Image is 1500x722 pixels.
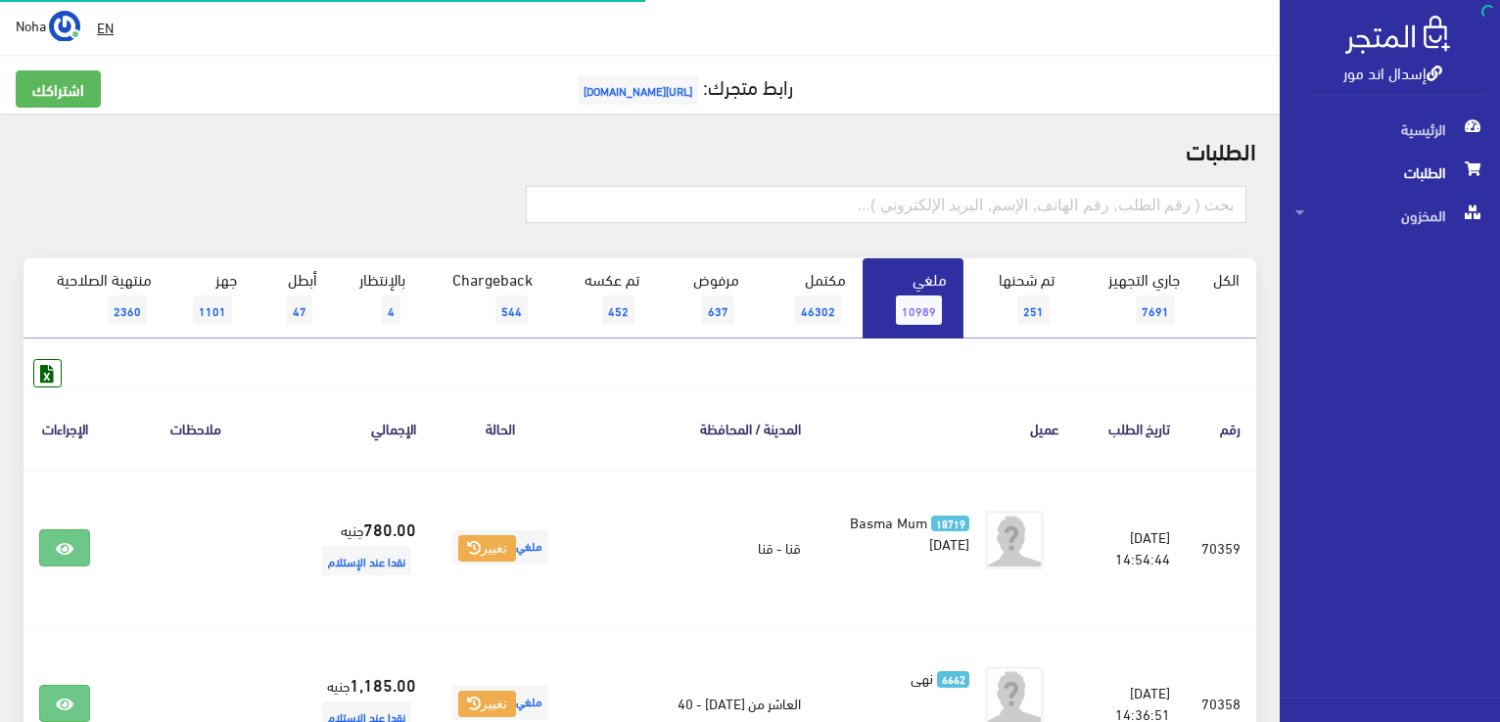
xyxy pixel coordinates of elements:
span: 47 [287,295,312,325]
th: ملاحظات [106,387,285,469]
td: جنيه [285,470,432,626]
a: EN [89,10,121,45]
span: 1101 [193,295,232,325]
span: ملغي [452,530,548,564]
span: الطلبات [1295,151,1484,194]
th: المدينة / المحافظة [569,387,817,469]
button: تغيير [458,535,516,563]
a: الطلبات [1280,151,1500,194]
a: رابط متجرك:[URL][DOMAIN_NAME] [573,68,793,104]
a: منتهية الصلاحية2360 [23,258,168,338]
img: . [1345,16,1450,54]
th: تاريخ الطلب [1075,387,1186,469]
th: عميل [817,387,1075,469]
button: تغيير [458,691,516,718]
a: 18719 Basma Mum [DATE] [848,511,969,554]
a: اشتراكك [16,70,101,108]
span: 7691 [1136,295,1175,325]
img: avatar.png [985,511,1044,569]
a: أبطل47 [254,258,334,338]
a: مكتمل46302 [756,258,863,338]
span: الرئيسية [1295,108,1484,151]
u: EN [97,15,114,39]
span: نقدا عند الإستلام [322,546,411,575]
a: إسدال اند مور [1343,58,1442,86]
a: الكل [1196,258,1256,299]
a: ... Noha [16,10,80,41]
span: 452 [602,295,634,325]
span: 2360 [108,295,147,325]
a: بالإنتظار4 [334,258,422,338]
span: نهى [911,663,933,691]
a: مرفوض637 [656,258,756,338]
th: الحالة [432,387,569,469]
h2: الطلبات [23,137,1256,162]
td: 70359 [1186,470,1256,626]
span: 544 [495,295,528,325]
th: اﻹجمالي [285,387,432,469]
a: تم شحنها251 [963,258,1071,338]
a: 6662 نهى [848,666,969,688]
a: الرئيسية [1280,108,1500,151]
img: ... [49,11,80,42]
a: ملغي10989 [863,258,963,338]
span: 4 [382,295,400,325]
input: بحث ( رقم الطلب, رقم الهاتف, الإسم, البريد اﻹلكتروني )... [526,186,1246,223]
span: 18719 [931,516,969,532]
a: جاري التجهيز7691 [1071,258,1197,338]
td: قنا - قنا [569,470,817,626]
span: Noha [16,13,46,37]
th: رقم [1186,387,1256,469]
span: المخزون [1295,194,1484,237]
a: تم عكسه452 [549,258,656,338]
a: Chargeback544 [422,258,549,338]
a: جهز1101 [168,258,254,338]
span: 637 [702,295,734,325]
a: المخزون [1280,194,1500,237]
span: ملغي [452,686,548,720]
strong: 1,185.00 [350,671,416,697]
span: [URL][DOMAIN_NAME] [578,75,698,105]
span: 6662 [937,671,969,688]
span: 46302 [795,295,841,325]
span: 10989 [896,295,942,325]
th: الإجراءات [23,387,106,469]
span: 251 [1017,295,1050,325]
strong: 780.00 [363,516,416,541]
span: Basma Mum [DATE] [850,508,969,557]
td: [DATE] 14:54:44 [1075,470,1186,626]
